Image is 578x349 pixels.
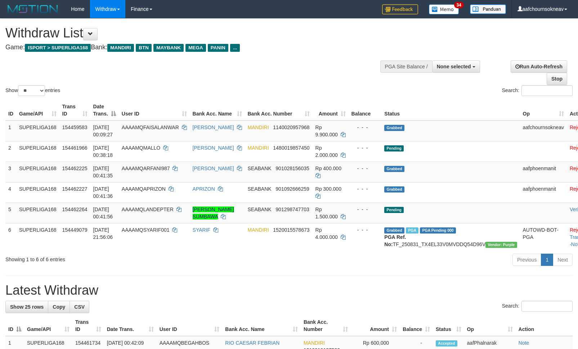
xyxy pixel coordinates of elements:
[301,316,351,336] th: Bank Acc. Number: activate to sort column ascending
[5,182,16,203] td: 4
[275,186,309,192] span: Copy 901092666259 to clipboard
[122,124,179,130] span: AAAAMQFAISALANWAR
[5,301,48,313] a: Show 25 rows
[420,227,456,234] span: PGA Pending
[248,186,272,192] span: SEABANK
[104,316,157,336] th: Date Trans.: activate to sort column ascending
[521,85,573,96] input: Search:
[315,124,338,137] span: Rp 9.900.000
[304,340,325,346] span: MANDIRI
[547,73,567,85] a: Stop
[5,26,378,40] h1: Withdraw List
[5,162,16,182] td: 3
[381,223,520,251] td: TF_250831_TX4EL33V0MVDDQ54D96V
[25,44,91,52] span: ISPORT > SUPERLIGA168
[502,301,573,312] label: Search:
[351,206,379,213] div: - - -
[516,316,573,336] th: Action
[62,227,88,233] span: 154449079
[136,44,152,52] span: BTN
[122,145,160,151] span: AAAAMQMALLO
[433,316,464,336] th: Status: activate to sort column ascending
[315,145,338,158] span: Rp 2.000.000
[5,316,24,336] th: ID: activate to sort column descending
[93,186,113,199] span: [DATE] 00:41:36
[380,60,432,73] div: PGA Site Balance /
[62,124,88,130] span: 154459583
[93,227,113,240] span: [DATE] 21:56:06
[248,207,272,212] span: SEABANK
[384,125,404,131] span: Grabbed
[185,44,206,52] span: MEGA
[16,162,59,182] td: SUPERLIGA168
[16,100,59,121] th: Game/API: activate to sort column ascending
[519,340,529,346] a: Note
[93,145,113,158] span: [DATE] 00:38:18
[464,316,516,336] th: Op: activate to sort column ascending
[16,121,59,141] td: SUPERLIGA168
[406,227,418,234] span: Marked by aafchoeunmanni
[351,165,379,172] div: - - -
[315,227,338,240] span: Rp 4.000.000
[273,145,309,151] span: Copy 1480019857450 to clipboard
[208,44,228,52] span: PANIN
[351,316,400,336] th: Amount: activate to sort column ascending
[400,316,433,336] th: Balance: activate to sort column ascending
[222,316,301,336] th: Bank Acc. Name: activate to sort column ascending
[502,85,573,96] label: Search:
[520,100,567,121] th: Op: activate to sort column ascending
[16,182,59,203] td: SUPERLIGA168
[16,203,59,223] td: SUPERLIGA168
[521,301,573,312] input: Search:
[553,254,573,266] a: Next
[62,186,88,192] span: 154462227
[59,100,90,121] th: Trans ID: activate to sort column ascending
[72,316,104,336] th: Trans ID: activate to sort column ascending
[436,340,457,346] span: Accepted
[193,166,234,171] a: [PERSON_NAME]
[74,304,85,310] span: CSV
[122,227,170,233] span: AAAAMQSYARIF001
[190,100,245,121] th: Bank Acc. Name: activate to sort column ascending
[384,145,404,151] span: Pending
[193,207,234,219] a: [PERSON_NAME] SUMBAWA
[62,207,88,212] span: 154462264
[90,100,119,121] th: Date Trans.: activate to sort column descending
[5,141,16,162] td: 2
[18,85,45,96] select: Showentries
[5,100,16,121] th: ID
[349,100,382,121] th: Balance
[5,283,573,298] h1: Latest Withdraw
[5,223,16,251] td: 6
[470,4,506,14] img: panduan.png
[193,227,211,233] a: SYARIF
[454,2,464,8] span: 34
[512,254,541,266] a: Previous
[16,141,59,162] td: SUPERLIGA168
[245,100,313,121] th: Bank Acc. Number: activate to sort column ascending
[520,223,567,251] td: AUTOWD-BOT-PGA
[432,60,480,73] button: None selected
[248,124,269,130] span: MANDIRI
[5,253,236,263] div: Showing 1 to 6 of 6 entries
[511,60,567,73] a: Run Auto-Refresh
[273,124,309,130] span: Copy 1140020957968 to clipboard
[157,316,223,336] th: User ID: activate to sort column ascending
[275,166,309,171] span: Copy 901028156035 to clipboard
[313,100,349,121] th: Amount: activate to sort column ascending
[384,227,404,234] span: Grabbed
[153,44,184,52] span: MAYBANK
[5,44,378,51] h4: Game: Bank:
[5,4,60,14] img: MOTION_logo.png
[53,304,65,310] span: Copy
[10,304,44,310] span: Show 25 rows
[122,186,166,192] span: AAAAMQAPRIZON
[315,186,341,192] span: Rp 300.000
[248,166,272,171] span: SEABANK
[315,166,341,171] span: Rp 400.000
[351,144,379,151] div: - - -
[93,207,113,219] span: [DATE] 00:41:56
[384,234,406,247] b: PGA Ref. No:
[273,227,309,233] span: Copy 1520015578673 to clipboard
[230,44,240,52] span: ...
